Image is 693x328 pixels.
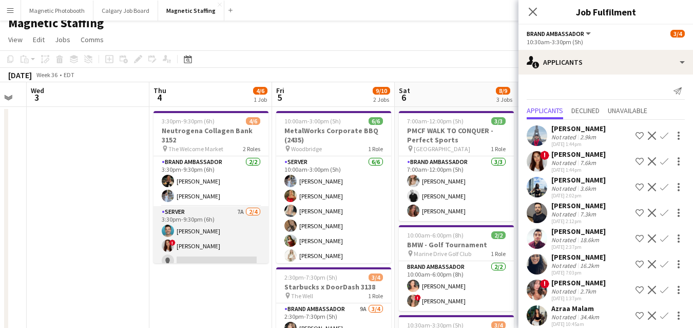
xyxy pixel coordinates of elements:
[153,156,268,206] app-card-role: Brand Ambassador2/23:30pm-9:30pm (6h)[PERSON_NAME][PERSON_NAME]
[414,250,471,258] span: Marine Drive Golf Club
[551,262,578,269] div: Not rated
[153,86,166,95] span: Thu
[369,274,383,281] span: 3/4
[414,145,470,153] span: [GEOGRAPHIC_DATA]
[55,35,70,44] span: Jobs
[246,117,260,125] span: 4/6
[551,278,606,287] div: [PERSON_NAME]
[551,227,606,236] div: [PERSON_NAME]
[153,126,268,144] h3: Neutrogena Collagen Bank 3152
[169,240,176,246] span: !
[153,111,268,263] app-job-card: 3:30pm-9:30pm (6h)4/6Neutrogena Collagen Bank 3152 The Welcome Market2 RolesBrand Ambassador2/23:...
[373,87,390,95] span: 9/10
[399,126,514,144] h3: PMCF WALK TO CONQUER - Perfect Sports
[397,92,410,103] span: 6
[551,287,578,295] div: Not rated
[21,1,93,21] button: Magnetic Photobooth
[551,269,606,276] div: [DATE] 7:03pm
[496,87,510,95] span: 8/9
[168,145,223,153] span: The Welcome Market
[158,1,224,21] button: Magnetic Staffing
[51,33,74,46] a: Jobs
[291,292,313,300] span: The Well
[496,96,512,103] div: 3 Jobs
[491,145,506,153] span: 1 Role
[29,33,49,46] a: Edit
[81,35,104,44] span: Comms
[551,185,578,192] div: Not rated
[551,192,606,199] div: [DATE] 2:02pm
[551,244,606,250] div: [DATE] 2:37pm
[551,236,578,244] div: Not rated
[527,107,563,114] span: Applicants
[368,145,383,153] span: 1 Role
[578,262,601,269] div: 16.2km
[551,210,578,218] div: Not rated
[64,71,74,79] div: EDT
[368,292,383,300] span: 1 Role
[518,50,693,75] div: Applicants
[578,159,598,167] div: 7.6km
[276,86,284,95] span: Fri
[578,287,598,295] div: 2.7km
[415,295,421,301] span: !
[373,96,390,103] div: 2 Jobs
[276,156,391,266] app-card-role: Server6/610:00am-3:00pm (5h)[PERSON_NAME][PERSON_NAME][PERSON_NAME][PERSON_NAME][PERSON_NAME][PER...
[8,15,104,31] h1: Magnetic Staffing
[275,92,284,103] span: 5
[540,279,549,288] span: !
[578,185,598,192] div: 3.6km
[76,33,108,46] a: Comms
[571,107,600,114] span: Declined
[254,96,267,103] div: 1 Job
[276,126,391,144] h3: MetalWorks Corporate BBQ (2435)
[34,71,60,79] span: Week 36
[527,30,592,38] button: Brand Ambassador
[8,35,23,44] span: View
[551,295,606,302] div: [DATE] 1:37pm
[31,86,44,95] span: Wed
[399,261,514,311] app-card-role: Brand Ambassador2/210:00am-6:00pm (8h)[PERSON_NAME]![PERSON_NAME]
[8,70,32,80] div: [DATE]
[551,201,606,210] div: [PERSON_NAME]
[399,156,514,221] app-card-role: Brand Ambassador3/37:00am-12:00pm (5h)[PERSON_NAME][PERSON_NAME][PERSON_NAME]
[399,225,514,311] div: 10:00am-6:00pm (8h)2/2BMW - Golf Tournament Marine Drive Golf Club1 RoleBrand Ambassador2/210:00a...
[670,30,685,38] span: 3/4
[33,35,45,44] span: Edit
[551,133,578,141] div: Not rated
[243,145,260,153] span: 2 Roles
[399,240,514,249] h3: BMW - Golf Tournament
[491,117,506,125] span: 3/3
[551,321,601,327] div: [DATE] 10:45am
[399,86,410,95] span: Sat
[93,1,158,21] button: Calgary Job Board
[491,250,506,258] span: 1 Role
[153,206,268,286] app-card-role: Server7A2/43:30pm-9:30pm (6h)[PERSON_NAME]![PERSON_NAME]
[551,150,606,159] div: [PERSON_NAME]
[284,274,337,281] span: 2:30pm-7:30pm (5h)
[578,313,601,321] div: 34.4km
[276,111,391,263] div: 10:00am-3:00pm (5h)6/6MetalWorks Corporate BBQ (2435) Woodbridge1 RoleServer6/610:00am-3:00pm (5h...
[551,304,601,313] div: Azraa Malam
[491,231,506,239] span: 2/2
[527,38,685,46] div: 10:30am-3:30pm (5h)
[407,117,464,125] span: 7:00am-12:00pm (5h)
[4,33,27,46] a: View
[578,133,598,141] div: 2.9km
[551,159,578,167] div: Not rated
[518,5,693,19] h3: Job Fulfilment
[551,124,606,133] div: [PERSON_NAME]
[540,151,549,160] span: !
[399,111,514,221] app-job-card: 7:00am-12:00pm (5h)3/3PMCF WALK TO CONQUER - Perfect Sports [GEOGRAPHIC_DATA]1 RoleBrand Ambassad...
[551,313,578,321] div: Not rated
[284,117,341,125] span: 10:00am-3:00pm (5h)
[407,231,464,239] span: 10:00am-6:00pm (8h)
[276,282,391,291] h3: Starbucks x DoorDash 3138
[152,92,166,103] span: 4
[527,30,584,38] span: Brand Ambassador
[551,218,606,225] div: [DATE] 2:12pm
[551,252,606,262] div: [PERSON_NAME]
[291,145,322,153] span: Woodbridge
